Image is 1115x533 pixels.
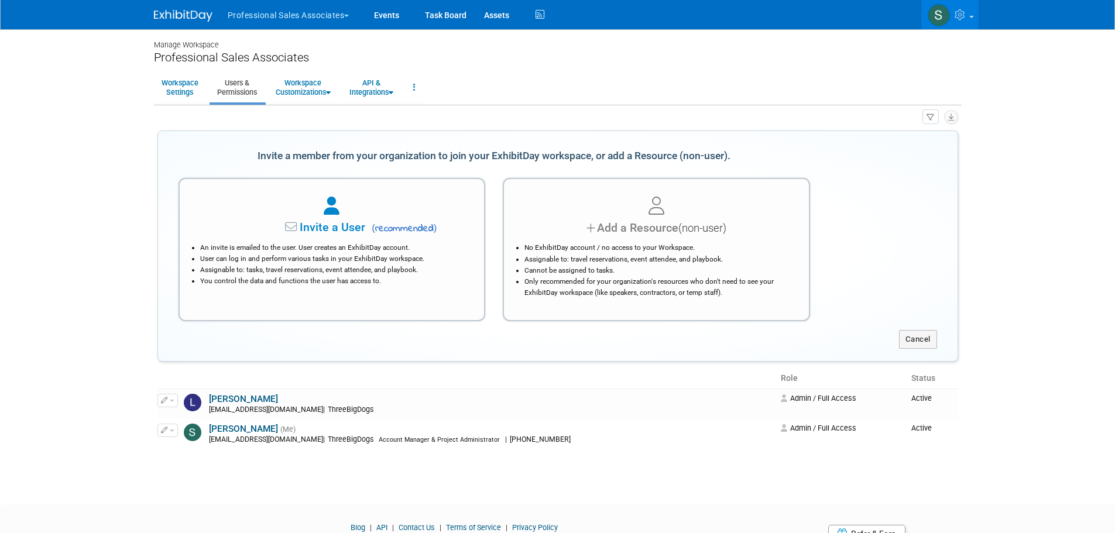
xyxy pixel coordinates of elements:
span: Invite a User [227,221,365,234]
span: Active [911,394,932,403]
span: Active [911,424,932,432]
div: Manage Workspace [154,29,962,50]
a: API &Integrations [342,73,401,102]
img: Samantha Meyers [928,4,950,26]
span: | [389,523,397,532]
a: Contact Us [399,523,435,532]
span: Admin / Full Access [781,394,856,403]
a: Users &Permissions [210,73,265,102]
img: Samantha Meyers [184,424,201,441]
span: ( [372,222,375,233]
img: Lori Stewart [184,394,201,411]
div: [EMAIL_ADDRESS][DOMAIN_NAME] [209,435,774,445]
a: WorkspaceCustomizations [268,73,338,102]
span: ThreeBigDogs [325,405,377,414]
div: [EMAIL_ADDRESS][DOMAIN_NAME] [209,405,774,415]
li: No ExhibitDay account / no access to your Workspace. [524,242,794,253]
div: Invite a member from your organization to join your ExhibitDay workspace, or add a Resource (non-... [179,143,810,169]
a: WorkspaceSettings [154,73,206,102]
button: Cancel [899,330,937,349]
li: An invite is emailed to the user. User creates an ExhibitDay account. [200,242,470,253]
a: Blog [351,523,365,532]
div: Professional Sales Associates [154,50,962,65]
li: User can log in and perform various tasks in your ExhibitDay workspace. [200,253,470,264]
a: Privacy Policy [512,523,558,532]
li: Assignable to: travel reservations, event attendee, and playbook. [524,254,794,265]
span: [PHONE_NUMBER] [507,435,574,443]
span: Admin / Full Access [781,424,856,432]
th: Status [907,369,958,388]
span: | [367,523,375,532]
li: You control the data and functions the user has access to. [200,276,470,287]
span: | [505,435,507,443]
li: Only recommended for your organization's resources who don't need to see your ExhibitDay workspac... [524,276,794,298]
li: Assignable to: tasks, travel reservations, event attendee, and playbook. [200,264,470,276]
span: (Me) [280,425,296,434]
div: Add a Resource [519,219,794,236]
span: Account Manager & Project Administrator [379,436,500,443]
span: | [323,435,325,443]
span: | [323,405,325,414]
a: [PERSON_NAME] [209,424,278,434]
th: Role [776,369,907,388]
a: API [376,523,387,532]
span: | [437,523,444,532]
span: (non-user) [678,222,726,235]
span: recommended [368,222,437,236]
span: ) [434,222,437,233]
img: ExhibitDay [154,10,212,22]
li: Cannot be assigned to tasks. [524,265,794,276]
span: ThreeBigDogs [325,435,377,443]
a: Terms of Service [446,523,501,532]
span: | [503,523,510,532]
a: [PERSON_NAME] [209,394,278,404]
